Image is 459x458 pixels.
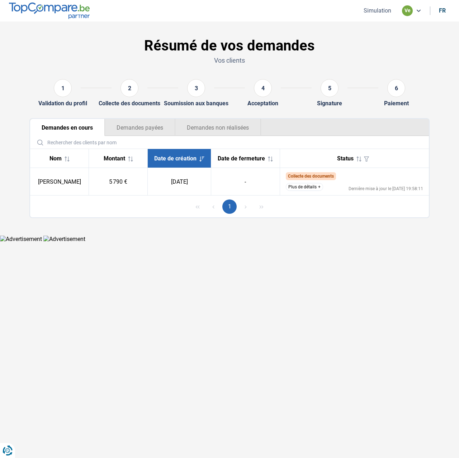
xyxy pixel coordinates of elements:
button: First Page [190,199,205,214]
div: 5 [321,79,339,97]
button: Plus de détails [286,183,323,191]
span: Montant [104,155,125,162]
h1: Résumé de vos demandes [29,37,430,54]
span: Status [337,155,354,162]
div: 2 [120,79,138,97]
td: 5 790 € [89,168,148,196]
td: - [211,168,280,196]
p: Vos clients [29,56,430,65]
div: Signature [317,100,342,107]
div: Acceptation [247,100,278,107]
button: Last Page [254,199,269,214]
button: Demandes payées [105,119,175,136]
span: Date de fermeture [218,155,265,162]
div: Paiement [384,100,409,107]
div: 3 [187,79,205,97]
input: Rechercher des clients par nom [33,136,426,149]
button: Page 1 [222,199,237,214]
div: 1 [54,79,72,97]
td: [PERSON_NAME] [30,168,89,196]
button: Demandes non réalisées [175,119,261,136]
div: 6 [387,79,405,97]
div: Soumission aux banques [164,100,228,107]
div: ve [402,5,413,16]
span: Collecte des documents [288,174,334,179]
button: Previous Page [206,199,221,214]
div: Dernière mise à jour le [DATE] 19:58:11 [349,187,423,191]
div: Validation du profil [38,100,87,107]
div: 4 [254,79,272,97]
button: Simulation [361,7,393,14]
div: fr [439,7,446,14]
button: Demandes en cours [30,119,105,136]
div: Collecte des documents [99,100,160,107]
button: Next Page [238,199,253,214]
img: TopCompare.be [9,3,90,19]
span: Nom [49,155,62,162]
td: [DATE] [148,168,211,196]
span: Date de création [154,155,197,162]
img: Advertisement [43,236,85,242]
